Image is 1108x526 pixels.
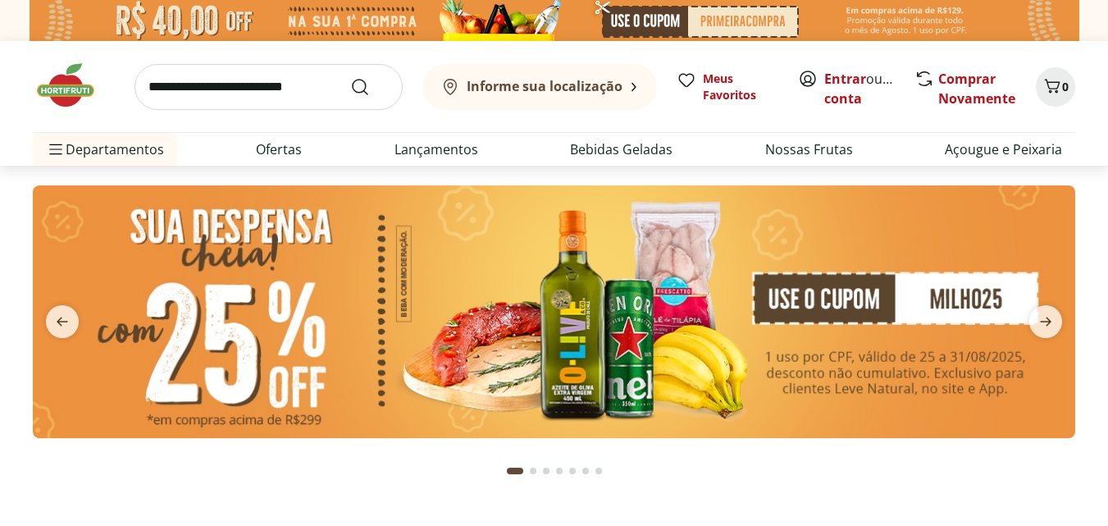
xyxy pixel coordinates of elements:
button: Informe sua localização [422,64,657,110]
a: Açougue e Peixaria [945,140,1062,159]
button: previous [33,305,92,338]
a: Lançamentos [394,140,478,159]
button: Current page from fs-carousel [504,451,527,491]
a: Nossas Frutas [765,140,853,159]
button: Go to page 7 from fs-carousel [592,451,605,491]
button: Menu [46,130,66,169]
button: Carrinho [1036,67,1075,107]
span: ou [824,69,897,108]
span: Meus Favoritos [703,71,778,103]
a: Ofertas [256,140,302,159]
a: Entrar [824,70,866,88]
img: cupom [33,185,1075,438]
a: Criar conta [824,70,914,107]
button: Go to page 6 from fs-carousel [579,451,592,491]
button: Go to page 5 from fs-carousel [566,451,579,491]
button: next [1016,305,1075,338]
button: Go to page 3 from fs-carousel [540,451,553,491]
img: Hortifruti [33,61,115,110]
span: Departamentos [46,130,164,169]
a: Bebidas Geladas [570,140,673,159]
button: Go to page 2 from fs-carousel [527,451,540,491]
a: Meus Favoritos [677,71,778,103]
a: Comprar Novamente [938,70,1015,107]
b: Informe sua localização [467,77,622,95]
span: 0 [1062,79,1069,94]
button: Submit Search [350,77,390,97]
input: search [135,64,403,110]
button: Go to page 4 from fs-carousel [553,451,566,491]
